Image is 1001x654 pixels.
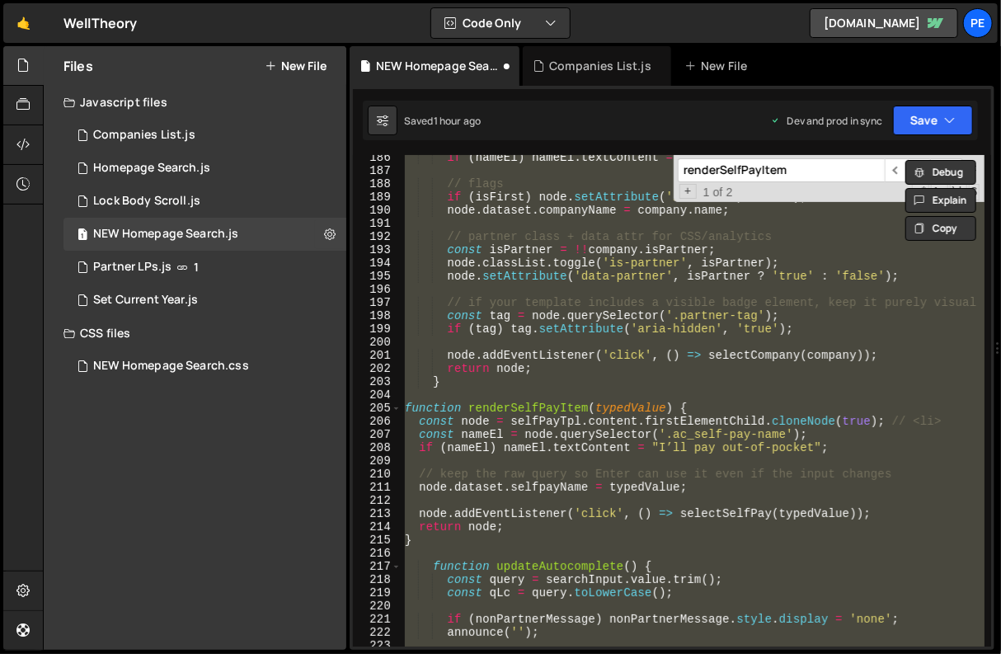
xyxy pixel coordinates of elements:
div: Lock Body Scroll.js [93,194,200,209]
div: 215 [353,534,402,547]
button: Explain [905,188,976,213]
span: 1 of 2 [697,186,740,199]
div: 208 [353,441,402,454]
input: Search for [678,158,885,182]
div: 197 [353,296,402,309]
div: Set Current Year.js [93,293,198,308]
div: 210 [353,468,402,481]
div: NEW Homepage Search.js [376,58,500,74]
div: 202 [353,362,402,375]
div: 211 [353,481,402,494]
div: 15879/44963.js [63,251,346,284]
div: NEW Homepage Search.css [93,359,249,374]
div: Partner LPs.js [93,260,172,275]
div: New File [684,58,754,74]
button: Code Only [431,8,570,38]
div: 201 [353,349,402,362]
div: 209 [353,454,402,468]
div: 205 [353,402,402,415]
button: Copy [905,216,976,241]
a: Pe [963,8,993,38]
div: Companies List.js [93,128,195,143]
span: Toggle Replace mode [679,184,697,199]
div: Saved [404,114,481,128]
div: 203 [353,375,402,388]
div: Javascript files [44,86,346,119]
div: 212 [353,494,402,507]
div: 15879/44964.js [63,152,346,185]
div: 213 [353,507,402,520]
div: Companies List.js [549,58,651,74]
div: CSS files [44,317,346,350]
div: 200 [353,336,402,349]
div: 219 [353,586,402,600]
div: 15879/44969.css [63,350,346,383]
div: 186 [353,151,402,164]
div: 15879/44968.js [63,218,346,251]
div: 217 [353,560,402,573]
div: 190 [353,204,402,217]
div: 193 [353,243,402,256]
div: 15879/42362.js [63,185,346,218]
div: 218 [353,573,402,586]
div: 1 hour ago [434,114,482,128]
div: 187 [353,164,402,177]
h2: Files [63,57,93,75]
span: 1 [78,229,87,242]
div: 216 [353,547,402,560]
a: 🤙 [3,3,44,43]
a: [DOMAIN_NAME] [810,8,958,38]
div: 222 [353,626,402,639]
div: Homepage Search.js [93,161,210,176]
div: 207 [353,428,402,441]
div: 192 [353,230,402,243]
div: 214 [353,520,402,534]
div: 194 [353,256,402,270]
div: WellTheory [63,13,138,33]
button: Debug [905,160,976,185]
div: Dev and prod in sync [771,114,883,128]
div: NEW Homepage Search.js [93,227,239,242]
div: 223 [353,639,402,652]
div: 191 [353,217,402,230]
button: Save [893,106,973,135]
div: 220 [353,600,402,613]
div: 204 [353,388,402,402]
div: 188 [353,177,402,191]
div: 198 [353,309,402,322]
div: 221 [353,613,402,626]
div: 189 [353,191,402,204]
div: 199 [353,322,402,336]
span: ​ [885,158,908,182]
div: 196 [353,283,402,296]
span: 1 [194,261,199,274]
button: New File [265,59,327,73]
div: 15879/44768.js [63,284,346,317]
div: 206 [353,415,402,428]
div: 15879/44993.js [63,119,346,152]
div: 195 [353,270,402,283]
